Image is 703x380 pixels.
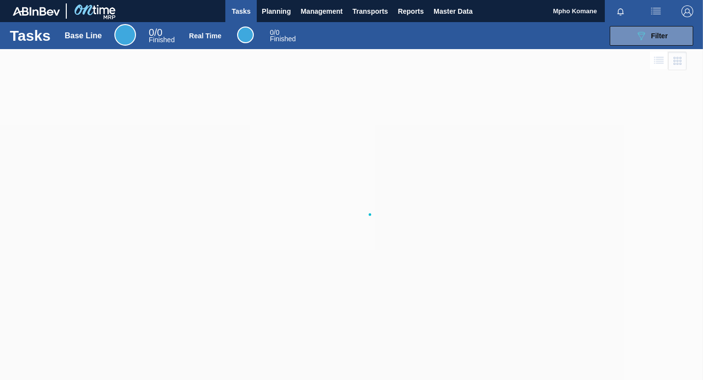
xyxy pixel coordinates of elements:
[605,4,636,18] button: Notifications
[610,26,693,46] button: Filter
[270,28,274,36] span: 0
[270,35,296,43] span: Finished
[13,7,60,16] img: TNhmsLtSVTkK8tSr43FrP2fwEKptu5GPRR3wAAAABJRU5ErkJggg==
[237,27,254,43] div: Real Time
[262,5,291,17] span: Planning
[149,27,162,38] span: / 0
[270,29,296,42] div: Real Time
[681,5,693,17] img: Logout
[149,36,175,44] span: Finished
[650,5,662,17] img: userActions
[114,24,136,46] div: Base Line
[230,5,252,17] span: Tasks
[651,32,668,40] span: Filter
[65,31,102,40] div: Base Line
[10,30,51,41] h1: Tasks
[352,5,388,17] span: Transports
[300,5,343,17] span: Management
[189,32,221,40] div: Real Time
[149,28,175,43] div: Base Line
[398,5,424,17] span: Reports
[433,5,472,17] span: Master Data
[270,28,279,36] span: / 0
[149,27,154,38] span: 0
